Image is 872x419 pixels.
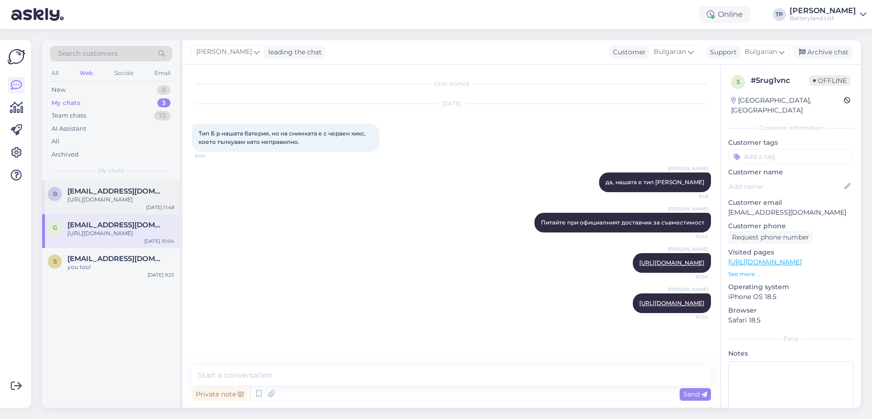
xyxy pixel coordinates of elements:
div: Archived [52,150,79,159]
span: 9:46 [195,152,230,159]
div: Request phone number [728,231,813,244]
span: Питайте при официалният доставчик за съвместимост [541,219,704,226]
div: [URL][DOMAIN_NAME] [67,195,174,204]
span: [PERSON_NAME] [196,47,252,57]
p: [EMAIL_ADDRESS][DOMAIN_NAME] [728,208,853,217]
div: Batteryland Ltd [790,15,856,22]
div: AI Assistant [52,124,86,134]
span: 9:48 [673,193,708,200]
span: siman338@hotmail.com [67,254,165,263]
p: Customer phone [728,221,853,231]
span: b [53,190,57,197]
span: boev_1947@abv.bg [67,187,165,195]
span: да, нашата е тип [PERSON_NAME] [606,179,704,186]
div: # 5rug1vnc [751,75,809,86]
p: Customer name [728,167,853,177]
span: [PERSON_NAME] [668,205,708,212]
span: Send [683,390,707,398]
a: [URL][DOMAIN_NAME] [639,259,704,266]
div: [DATE] 9:25 [148,271,174,278]
div: All [52,137,59,146]
div: Archive chat [793,46,852,59]
div: [DATE] 10:04 [144,238,174,245]
span: 5 [737,78,740,85]
span: g [53,224,57,231]
div: Customer information [728,124,853,132]
span: My chats [98,166,124,175]
p: Visited pages [728,247,853,257]
div: New [52,85,66,95]
div: Extra [728,335,853,343]
span: s [53,258,57,265]
p: Browser [728,306,853,315]
span: Search customers [58,49,118,59]
div: 0 [157,85,170,95]
span: 10:04 [673,273,708,280]
div: you too! [67,263,174,271]
div: My chats [52,98,81,108]
div: leading the chat [265,47,322,57]
a: [PERSON_NAME]Batteryland Ltd [790,7,866,22]
p: Customer tags [728,138,853,148]
input: Add name [729,181,842,192]
p: Customer email [728,198,853,208]
div: Web [78,67,95,79]
div: Private note [192,388,247,401]
span: Offline [809,75,850,86]
span: Bulgarian [745,47,777,57]
input: Add a tag [728,150,853,164]
span: [PERSON_NAME] [668,165,708,172]
div: 3 [157,98,170,108]
div: [GEOGRAPHIC_DATA], [GEOGRAPHIC_DATA] [731,96,844,115]
span: Bulgarian [654,47,686,57]
img: Askly Logo [7,48,25,66]
div: 72 [154,111,170,120]
a: [URL][DOMAIN_NAME] [728,258,802,266]
p: Operating system [728,282,853,292]
div: Socials [112,67,135,79]
span: gm86@abv.bg [67,221,165,229]
div: [DATE] 11:48 [146,204,174,211]
span: [PERSON_NAME] [668,246,708,253]
span: [PERSON_NAME] [668,286,708,293]
p: iPhone OS 18.5 [728,292,853,302]
div: Customer [609,47,646,57]
div: Email [153,67,172,79]
span: 10:04 [673,233,708,240]
div: Chat started [192,80,711,88]
div: Team chats [52,111,86,120]
div: [DATE] [192,99,711,108]
p: Safari 18.5 [728,315,853,325]
p: See more ... [728,270,853,278]
div: All [50,67,60,79]
span: 10:04 [673,314,708,321]
span: Тип Б р нашата батерия, но на снимката е с червен хикс, което тълкувам като неправилно. [199,130,367,145]
div: Support [706,47,737,57]
div: TP [773,8,786,21]
div: [URL][DOMAIN_NAME] [67,229,174,238]
div: Online [699,6,750,23]
div: [PERSON_NAME] [790,7,856,15]
p: Notes [728,349,853,359]
a: [URL][DOMAIN_NAME] [639,299,704,307]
